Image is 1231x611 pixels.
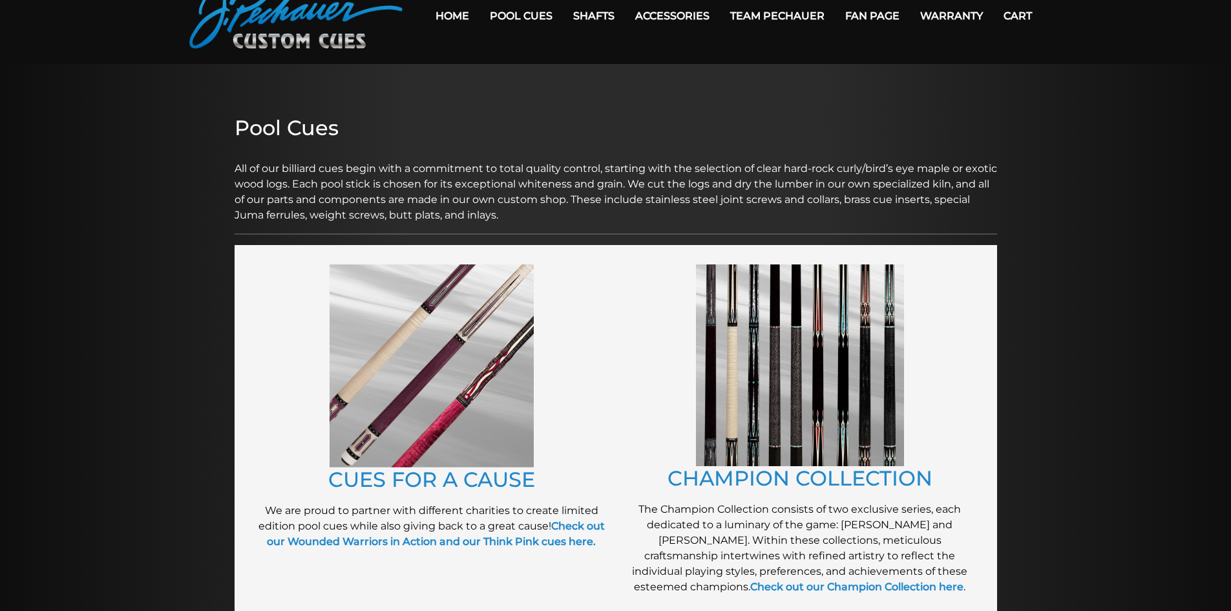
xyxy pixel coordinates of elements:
[622,502,978,595] p: The Champion Collection consists of two exclusive series, each dedicated to a luminary of the gam...
[668,466,932,491] a: CHAMPION COLLECTION
[328,467,535,492] a: CUES FOR A CAUSE
[750,581,963,593] a: Check out our Champion Collection here
[267,520,605,548] a: Check out our Wounded Warriors in Action and our Think Pink cues here.
[235,145,997,223] p: All of our billiard cues begin with a commitment to total quality control, starting with the sele...
[235,116,997,140] h2: Pool Cues
[254,503,609,550] p: We are proud to partner with different charities to create limited edition pool cues while also g...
